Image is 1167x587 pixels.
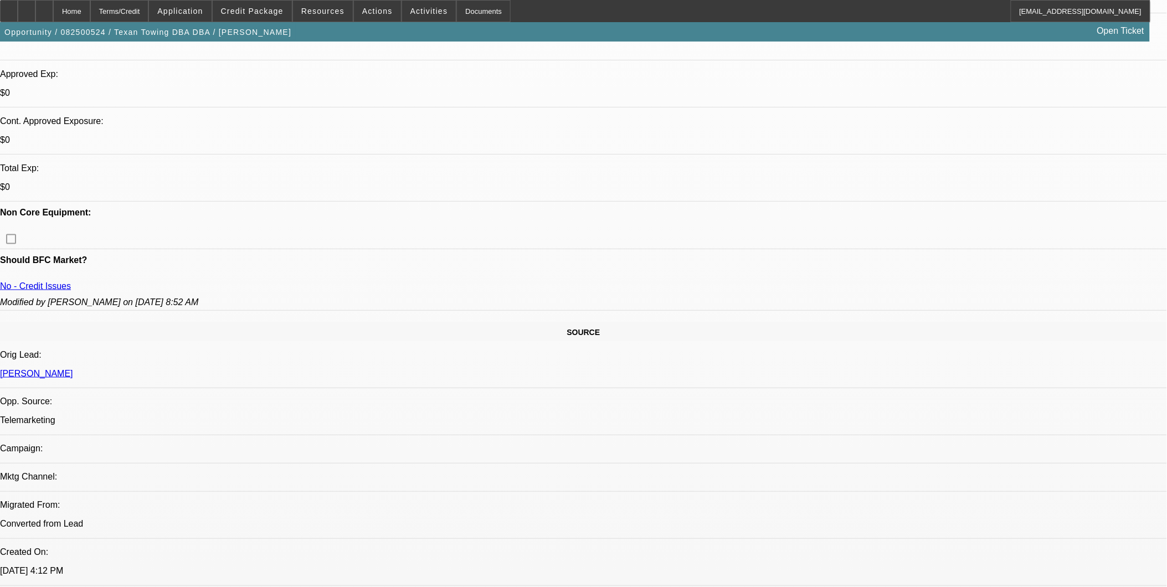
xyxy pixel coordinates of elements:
span: Opportunity / 082500524 / Texan Towing DBA DBA / [PERSON_NAME] [4,28,291,37]
span: Application [157,7,203,16]
button: Credit Package [213,1,292,22]
span: SOURCE [567,328,600,337]
span: Resources [301,7,345,16]
span: Activities [410,7,448,16]
button: Resources [293,1,353,22]
span: Actions [362,7,393,16]
a: Open Ticket [1093,22,1149,40]
button: Application [149,1,211,22]
span: Credit Package [221,7,284,16]
button: Actions [354,1,401,22]
button: Activities [402,1,456,22]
